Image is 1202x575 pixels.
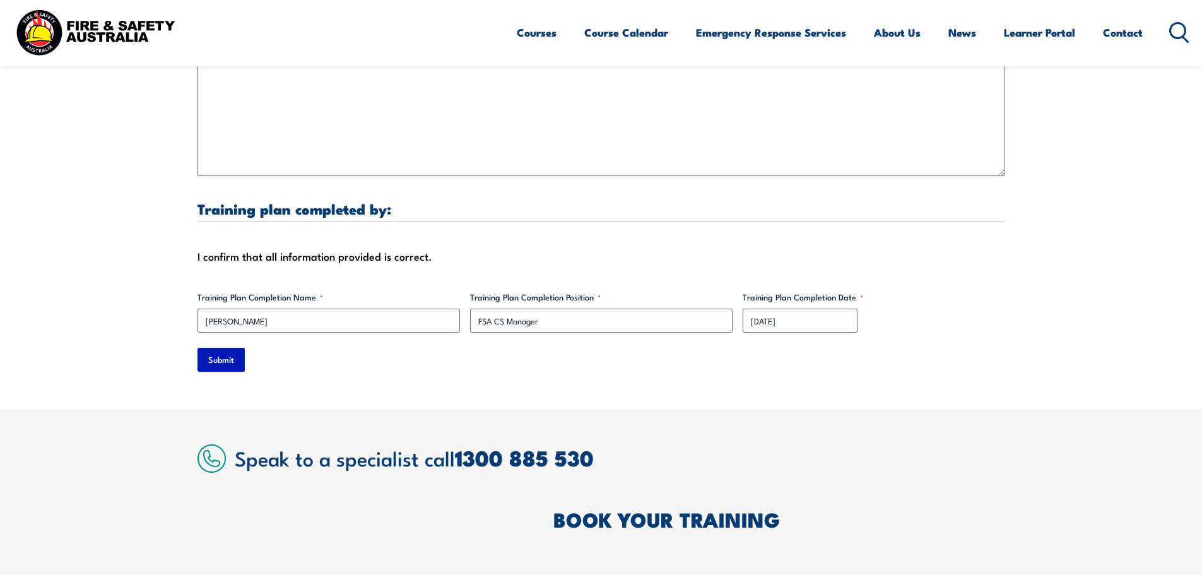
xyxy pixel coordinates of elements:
input: dd/mm/yyyy [743,309,857,333]
div: I confirm that all information provided is correct. [197,247,1005,266]
h2: BOOK YOUR TRAINING [553,510,1005,528]
a: Contact [1103,16,1143,49]
h2: Speak to a specialist call [235,446,1005,469]
a: About Us [874,16,921,49]
label: Training Plan Completion Position [470,291,733,304]
h3: Training plan completed by: [197,201,1005,216]
a: News [948,16,976,49]
label: Training Plan Completion Name [197,291,460,304]
a: Learner Portal [1004,16,1075,49]
a: 1300 885 530 [455,441,594,474]
input: Submit [197,348,245,372]
a: Courses [517,16,557,49]
label: Training Plan Completion Date [743,291,1005,304]
a: Emergency Response Services [696,16,846,49]
a: Course Calendar [584,16,668,49]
